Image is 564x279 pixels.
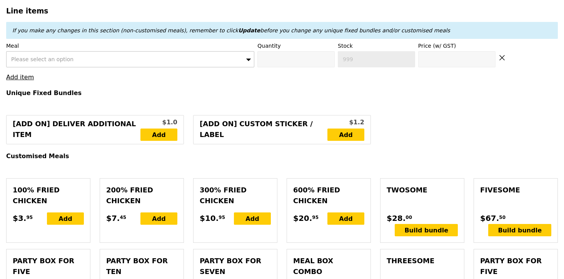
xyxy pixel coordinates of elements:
div: Party Box for Seven [200,256,271,277]
span: 95 [219,214,225,221]
span: $7. [106,212,120,224]
label: Meal [6,42,254,50]
label: Stock [338,42,415,50]
div: 100% Fried Chicken [13,185,84,206]
span: Please select an option [11,56,73,62]
div: Fivesome [480,185,551,195]
div: [Add on] Custom Sticker / Label [200,119,327,141]
div: Meal Box Combo [293,256,364,277]
div: Build bundle [488,224,551,236]
div: 300% Fried Chicken [200,185,271,206]
em: If you make any changes in this section (non-customised meals), remember to click before you chan... [12,27,450,33]
div: 600% Fried Chicken [293,185,364,206]
span: 00 [405,214,412,221]
div: Add [327,212,364,225]
div: Add [234,212,271,225]
div: $1.2 [327,118,364,127]
span: 50 [499,214,506,221]
b: Update [238,27,260,33]
span: $10. [200,212,219,224]
h4: Unique Fixed Bundles [6,89,558,97]
div: Add [47,212,84,225]
a: Add [327,129,364,141]
span: $67. [480,212,499,224]
h3: Line items [6,7,558,15]
label: Quantity [257,42,335,50]
span: 45 [120,214,126,221]
div: 200% Fried Chicken [106,185,177,206]
span: $3. [13,212,26,224]
div: Add [140,212,177,225]
a: Add item [6,74,34,81]
a: Add [140,129,177,141]
h4: Customised Meals [6,152,558,160]
div: Build bundle [395,224,458,236]
span: $20. [293,212,312,224]
div: Party Box for Five [480,256,551,277]
div: [Add on] Deliver Additional Item [13,119,140,141]
span: 95 [26,214,33,221]
div: $1.0 [140,118,177,127]
label: Price (w/ GST) [418,42,496,50]
div: Party Box for Five [13,256,84,277]
span: 95 [312,214,319,221]
span: $28. [387,212,405,224]
div: Party Box for Ten [106,256,177,277]
div: Twosome [387,185,458,195]
div: Threesome [387,256,458,266]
